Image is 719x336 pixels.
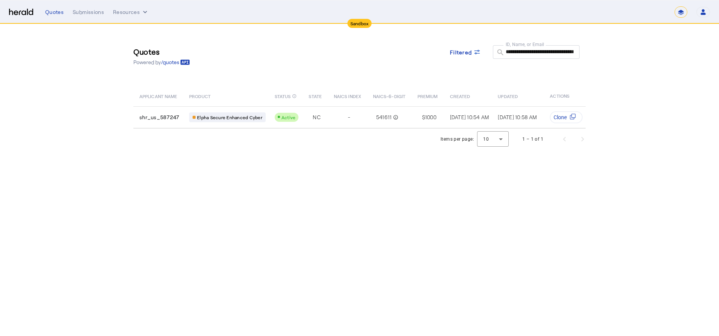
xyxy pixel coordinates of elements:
span: PREMIUM [418,92,438,100]
span: CREATED [450,92,470,100]
span: [DATE] 10:54 AM [450,114,489,120]
button: Filtered [444,45,487,59]
span: STATE [309,92,321,100]
span: NC [313,114,321,121]
span: APPLICANT NAME [139,92,177,100]
mat-label: ID, Name, or Email [506,41,545,47]
table: Table view of all quotes submitted by your platform [133,85,645,129]
h3: Quotes [133,46,190,57]
div: Items per page: [441,135,474,143]
span: 541611 [376,114,392,121]
div: Quotes [45,8,64,16]
p: Powered by [133,58,190,66]
span: 1000 [425,114,436,121]
mat-icon: info_outline [292,92,297,100]
span: $ [422,114,425,121]
mat-icon: info_outline [392,114,398,121]
span: shr_us_587247 [139,114,179,121]
span: Clone [554,114,567,121]
span: STATUS [275,92,291,100]
span: - [348,114,350,121]
th: ACTIONS [544,85,586,106]
span: [DATE] 10:58 AM [498,114,537,120]
span: PRODUCT [189,92,211,100]
mat-icon: search [493,48,506,58]
a: /quotes [161,58,190,66]
button: Clone [550,111,583,123]
span: Filtered [450,48,472,56]
span: Active [281,115,296,120]
span: NAICS INDEX [334,92,361,100]
div: Submissions [73,8,104,16]
button: Resources dropdown menu [113,8,149,16]
div: Sandbox [347,19,372,28]
span: UPDATED [498,92,518,100]
span: Elpha Secure Enhanced Cyber [197,114,262,120]
span: NAICS-6-DIGIT [373,92,405,100]
img: Herald Logo [9,9,33,16]
div: 1 – 1 of 1 [522,135,543,143]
